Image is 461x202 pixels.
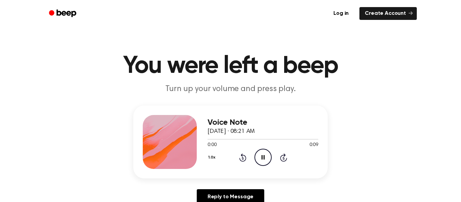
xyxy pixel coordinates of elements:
h3: Voice Note [208,118,318,127]
span: 0:00 [208,142,216,149]
a: Log in [327,6,355,21]
h1: You were left a beep [58,54,403,78]
button: 1.0x [208,152,218,163]
p: Turn up your volume and press play. [101,84,360,95]
span: [DATE] · 08:21 AM [208,128,255,135]
span: 0:09 [309,142,318,149]
a: Beep [44,7,82,20]
a: Create Account [359,7,417,20]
